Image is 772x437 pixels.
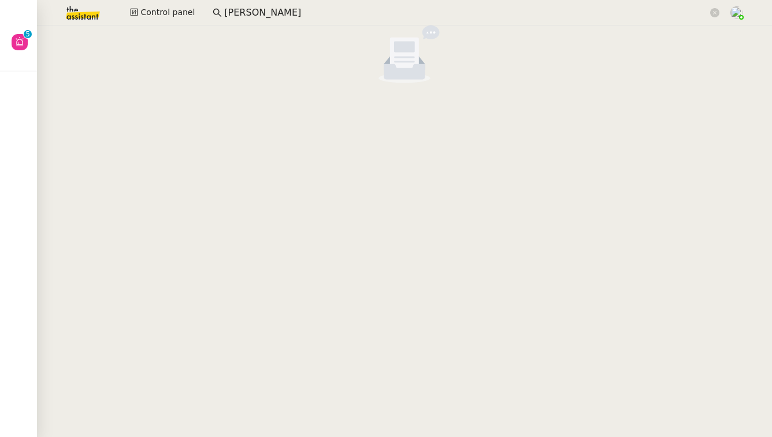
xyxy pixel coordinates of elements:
[123,5,202,21] button: Control panel
[224,5,708,21] input: Rechercher
[24,30,32,38] nz-badge-sup: 5
[140,6,195,19] span: Control panel
[730,6,743,19] img: users%2FPPrFYTsEAUgQy5cK5MCpqKbOX8K2%2Favatar%2FCapture%20d%E2%80%99e%CC%81cran%202023-06-05%20a%...
[25,30,30,40] p: 5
